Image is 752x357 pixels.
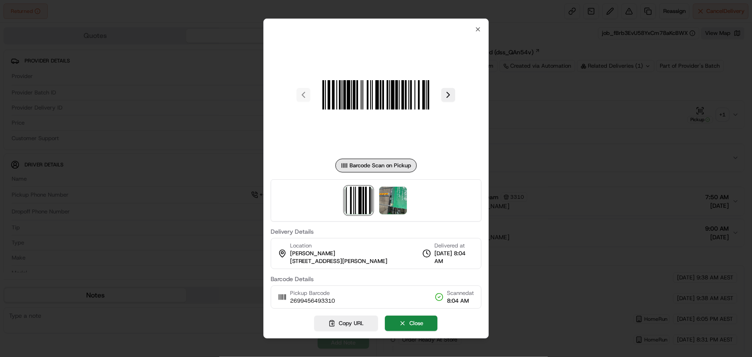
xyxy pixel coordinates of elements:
[290,257,387,265] span: [STREET_ADDRESS][PERSON_NAME]
[434,242,474,250] span: Delivered at
[380,187,407,214] img: photo_proof_of_delivery image
[61,146,104,153] a: Powered byPylon
[9,126,16,133] div: 📗
[290,250,335,257] span: [PERSON_NAME]
[22,56,155,65] input: Got a question? Start typing here...
[447,297,474,305] span: 8:04 AM
[17,125,66,134] span: Knowledge Base
[290,297,335,305] span: 2699456493310
[271,229,482,235] label: Delivery Details
[86,146,104,153] span: Pylon
[9,9,26,26] img: Nash
[434,250,474,265] span: [DATE] 8:04 AM
[9,34,157,48] p: Welcome 👋
[271,276,482,282] label: Barcode Details
[73,126,80,133] div: 💻
[314,33,438,157] img: barcode_scan_on_pickup image
[447,289,474,297] span: Scanned at
[385,316,438,331] button: Close
[290,242,312,250] span: Location
[335,159,417,172] div: Barcode Scan on Pickup
[29,82,141,91] div: Start new chat
[315,316,378,331] button: Copy URL
[69,122,142,137] a: 💻API Documentation
[345,187,373,214] img: barcode_scan_on_pickup image
[5,122,69,137] a: 📗Knowledge Base
[147,85,157,95] button: Start new chat
[9,82,24,98] img: 1736555255976-a54dd68f-1ca7-489b-9aae-adbdc363a1c4
[81,125,138,134] span: API Documentation
[290,289,335,297] span: Pickup Barcode
[29,91,109,98] div: We're available if you need us!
